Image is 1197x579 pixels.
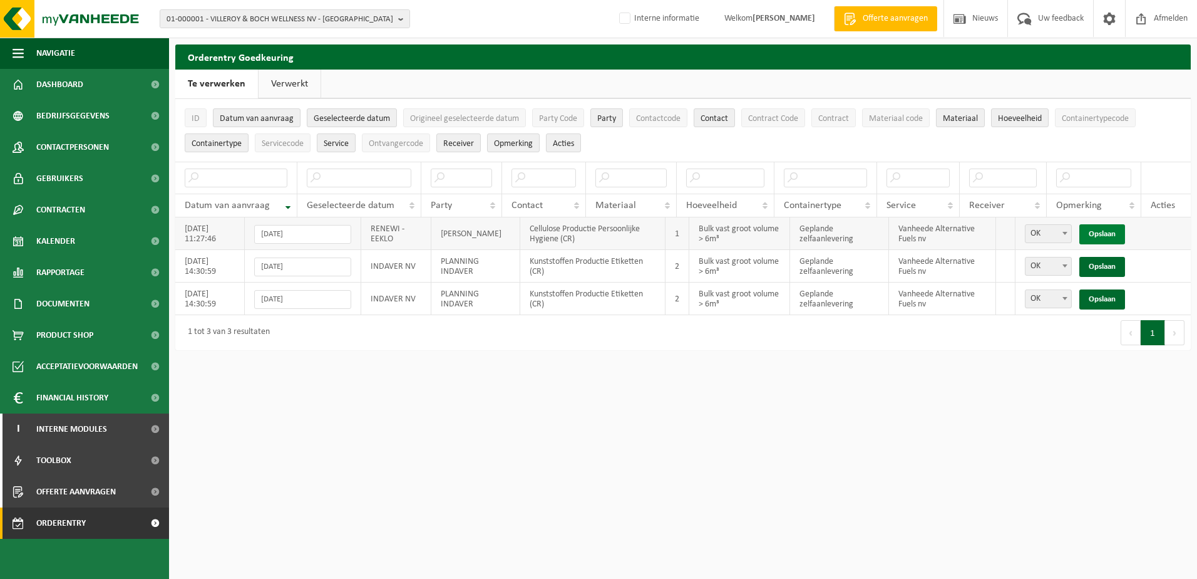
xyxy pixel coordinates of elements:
[1025,258,1071,275] span: OK
[1055,108,1136,127] button: ContainertypecodeContainertypecode: Activate to sort
[185,108,207,127] button: IDID: Activate to sort
[431,283,520,315] td: PLANNING INDAVER
[665,250,689,283] td: 2
[431,250,520,283] td: PLANNING INDAVER
[36,288,90,320] span: Documenten
[431,201,452,211] span: Party
[689,283,790,315] td: Bulk vast groot volume > 6m³
[410,114,519,123] span: Origineel geselecteerde datum
[811,108,856,127] button: ContractContract: Activate to sort
[790,250,889,283] td: Geplande zelfaanlevering
[160,9,410,28] button: 01-000001 - VILLEROY & BOCH WELLNESS NV - [GEOGRAPHIC_DATA]
[36,132,109,163] span: Contactpersonen
[1165,320,1184,345] button: Next
[175,217,245,250] td: [DATE] 11:27:46
[629,108,687,127] button: ContactcodeContactcode: Activate to sort
[1151,201,1175,211] span: Acties
[689,217,790,250] td: Bulk vast groot volume > 6m³
[262,139,304,149] span: Servicecode
[403,108,526,127] button: Origineel geselecteerde datumOrigineel geselecteerde datum: Activate to sort
[1079,257,1125,277] a: Opslaan
[182,321,270,344] div: 1 tot 3 van 3 resultaten
[636,114,681,123] span: Contactcode
[307,108,397,127] button: Geselecteerde datumGeselecteerde datum: Activate to sort
[317,133,356,152] button: ServiceService: Activate to sort
[36,163,83,194] span: Gebruikers
[36,226,75,257] span: Kalender
[36,445,71,476] span: Toolbox
[689,250,790,283] td: Bulk vast groot volume > 6m³
[520,283,665,315] td: Kunststoffen Productie Etiketten (CR)
[889,283,996,315] td: Vanheede Alternative Fuels nv
[1025,290,1071,308] span: OK
[1121,320,1141,345] button: Previous
[431,217,520,250] td: [PERSON_NAME]
[36,414,107,445] span: Interne modules
[185,201,270,211] span: Datum van aanvraag
[36,320,93,351] span: Product Shop
[1056,201,1102,211] span: Opmerking
[532,108,584,127] button: Party CodeParty Code: Activate to sort
[818,114,849,123] span: Contract
[13,414,24,445] span: I
[361,283,432,315] td: INDAVER NV
[361,250,432,283] td: INDAVER NV
[1025,289,1072,308] span: OK
[1079,224,1125,244] a: Opslaan
[36,38,75,69] span: Navigatie
[36,257,85,288] span: Rapportage
[36,476,116,508] span: Offerte aanvragen
[443,139,474,149] span: Receiver
[487,133,540,152] button: OpmerkingOpmerking: Activate to sort
[748,114,798,123] span: Contract Code
[36,351,138,382] span: Acceptatievoorwaarden
[361,217,432,250] td: RENEWI - EEKLO
[784,201,841,211] span: Containertype
[862,108,930,127] button: Materiaal codeMateriaal code: Activate to sort
[175,283,245,315] td: [DATE] 14:30:59
[886,201,916,211] span: Service
[665,283,689,315] td: 2
[860,13,931,25] span: Offerte aanvragen
[998,114,1042,123] span: Hoeveelheid
[686,201,737,211] span: Hoeveelheid
[1025,257,1072,276] span: OK
[595,201,636,211] span: Materiaal
[255,133,311,152] button: ServicecodeServicecode: Activate to sort
[539,114,577,123] span: Party Code
[436,133,481,152] button: ReceiverReceiver: Activate to sort
[213,108,301,127] button: Datum van aanvraagDatum van aanvraag: Activate to remove sorting
[1062,114,1129,123] span: Containertypecode
[520,250,665,283] td: Kunststoffen Productie Etiketten (CR)
[889,250,996,283] td: Vanheede Alternative Fuels nv
[324,139,349,149] span: Service
[590,108,623,127] button: PartyParty: Activate to sort
[1141,320,1165,345] button: 1
[1079,289,1125,310] a: Opslaan
[36,194,85,226] span: Contracten
[36,100,110,132] span: Bedrijfsgegevens
[36,382,108,414] span: Financial History
[969,201,1005,211] span: Receiver
[520,217,665,250] td: Cellulose Productie Persoonlijke Hygiene (CR)
[175,70,258,98] a: Te verwerken
[1025,225,1071,243] span: OK
[869,114,923,123] span: Materiaal code
[314,114,390,123] span: Geselecteerde datum
[597,114,616,123] span: Party
[307,201,394,211] span: Geselecteerde datum
[192,114,200,123] span: ID
[991,108,1049,127] button: HoeveelheidHoeveelheid: Activate to sort
[175,44,1191,69] h2: Orderentry Goedkeuring
[36,508,141,539] span: Orderentry Goedkeuring
[741,108,805,127] button: Contract CodeContract Code: Activate to sort
[362,133,430,152] button: OntvangercodeOntvangercode: Activate to sort
[369,139,423,149] span: Ontvangercode
[167,10,393,29] span: 01-000001 - VILLEROY & BOCH WELLNESS NV - [GEOGRAPHIC_DATA]
[494,139,533,149] span: Opmerking
[943,114,978,123] span: Materiaal
[790,283,889,315] td: Geplande zelfaanlevering
[694,108,735,127] button: ContactContact: Activate to sort
[665,217,689,250] td: 1
[192,139,242,149] span: Containertype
